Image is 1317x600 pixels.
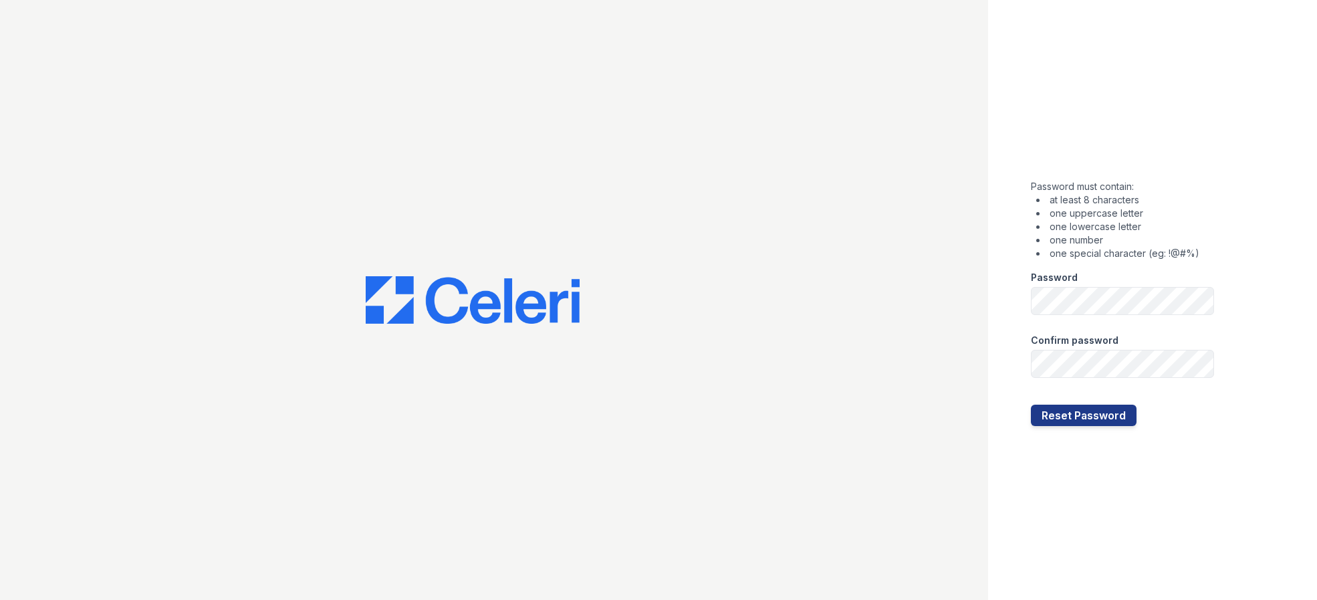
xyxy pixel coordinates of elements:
[1036,247,1214,260] li: one special character (eg: !@#%)
[1036,233,1214,247] li: one number
[1036,193,1214,207] li: at least 8 characters
[1031,271,1078,284] label: Password
[1036,220,1214,233] li: one lowercase letter
[1031,405,1136,426] button: Reset Password
[1031,180,1214,260] div: Password must contain:
[366,276,580,324] img: CE_Logo_Blue-a8612792a0a2168367f1c8372b55b34899dd931a85d93a1a3d3e32e68fde9ad4.png
[1031,334,1118,347] label: Confirm password
[1036,207,1214,220] li: one uppercase letter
